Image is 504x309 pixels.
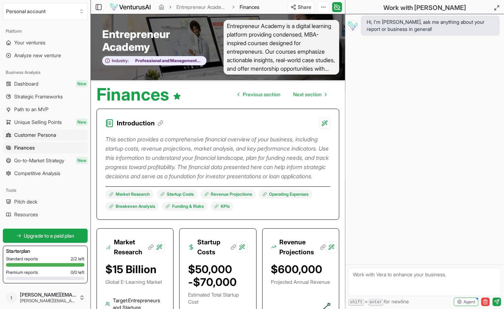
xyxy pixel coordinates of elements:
div: Tools [3,185,88,196]
a: Unique Selling PointsNew [3,116,88,128]
a: Go-to-Market StrategyNew [3,155,88,166]
a: Pitch deck [3,196,88,207]
a: Analyze new venture [3,50,88,61]
div: $50,000-$70,000 [188,263,247,288]
span: Entrepreneur Academy is a digital learning platform providing condensed, MBA-inspired courses des... [224,20,339,75]
span: Finances [240,4,259,10]
h3: Market Research [114,237,154,257]
nav: pagination [232,87,332,102]
span: Resources [14,211,38,218]
img: Vera [347,20,358,31]
span: Go-to-Market Strategy [14,157,64,164]
a: Strategic Frameworks [3,91,88,102]
span: Finances [240,4,259,11]
span: Upgrade to a paid plan [24,232,75,239]
a: Path to an MVP [3,104,88,115]
div: $600,000 [271,263,330,276]
span: Previous section [243,91,280,98]
h3: Revenue Projections [279,237,325,257]
a: Go to previous page [232,87,286,102]
h3: Starter plan [6,248,84,255]
button: Industry:Professional and Management Development Training [102,56,207,66]
span: Path to an MVP [14,106,49,113]
span: t [6,292,17,303]
a: KPIs [210,202,234,211]
img: logo [110,3,151,11]
span: [PERSON_NAME][EMAIL_ADDRESS][PERSON_NAME][DOMAIN_NAME] [20,298,76,304]
a: Revenue Projections [201,190,256,199]
span: New [76,80,88,87]
a: Upgrade to a paid plan [3,229,88,243]
span: Industry: [112,58,129,64]
span: Share [298,4,311,11]
h3: Startup Costs [198,237,236,257]
p: Global E-Learning Market [105,278,165,286]
h3: Introduction [117,118,163,128]
span: Entrepreneur Academy [102,28,207,53]
a: DashboardNew [3,78,88,90]
p: This section provides a comprehensive financial overview of your business, including startup cost... [105,135,330,181]
a: Competitive Analysis [3,168,88,179]
span: Unique Selling Points [14,119,62,126]
span: 0 / 0 left [71,270,84,275]
div: Business Analysis [3,67,88,78]
span: Dashboard [14,80,38,87]
a: Resources [3,209,88,220]
a: Entrepreneur Academy [176,4,228,11]
a: Funding & Risks [162,202,208,211]
nav: breadcrumb [159,4,259,11]
kbd: enter [368,299,384,306]
h1: Finances [97,86,181,103]
span: Analyze new venture [14,52,61,59]
button: Agent [454,298,478,306]
kbd: shift [348,299,365,306]
a: Breakeven Analysis [105,202,159,211]
p: Estimated Total Startup Cost [188,291,247,305]
a: Finances [3,142,88,153]
span: [PERSON_NAME][EMAIL_ADDRESS][PERSON_NAME][DOMAIN_NAME] [20,292,76,298]
a: Your ventures [3,37,88,48]
a: Operating Expenses [259,190,312,199]
div: Platform [3,26,88,37]
span: New [76,157,88,164]
span: Hi, I'm [PERSON_NAME], ask me anything about your report or business in general! [367,18,494,33]
span: Customer Persona [14,131,56,139]
div: $15 Billion [105,263,165,276]
span: Next section [293,91,322,98]
p: Projected Annual Revenue [271,278,330,286]
span: New [76,119,88,126]
button: Select an organization [3,3,88,20]
span: Competitive Analysis [14,170,60,177]
a: Go to next page [287,87,332,102]
a: Customer Persona [3,129,88,141]
span: Agent [464,299,475,305]
span: + for newline [348,298,409,306]
span: Your ventures [14,39,45,46]
button: Share [287,1,314,13]
span: Finances [14,144,35,151]
a: Startup Costs [157,190,198,199]
span: Premium reports [6,270,38,275]
h2: Work with [PERSON_NAME] [383,3,466,13]
span: Standard reports [6,256,38,262]
span: Professional and Management Development Training [129,58,203,64]
a: Market Research [105,190,154,199]
span: Strategic Frameworks [14,93,63,100]
button: t[PERSON_NAME][EMAIL_ADDRESS][PERSON_NAME][DOMAIN_NAME][PERSON_NAME][EMAIL_ADDRESS][PERSON_NAME][... [3,289,88,306]
span: 2 / 2 left [71,256,84,262]
span: Pitch deck [14,198,37,205]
